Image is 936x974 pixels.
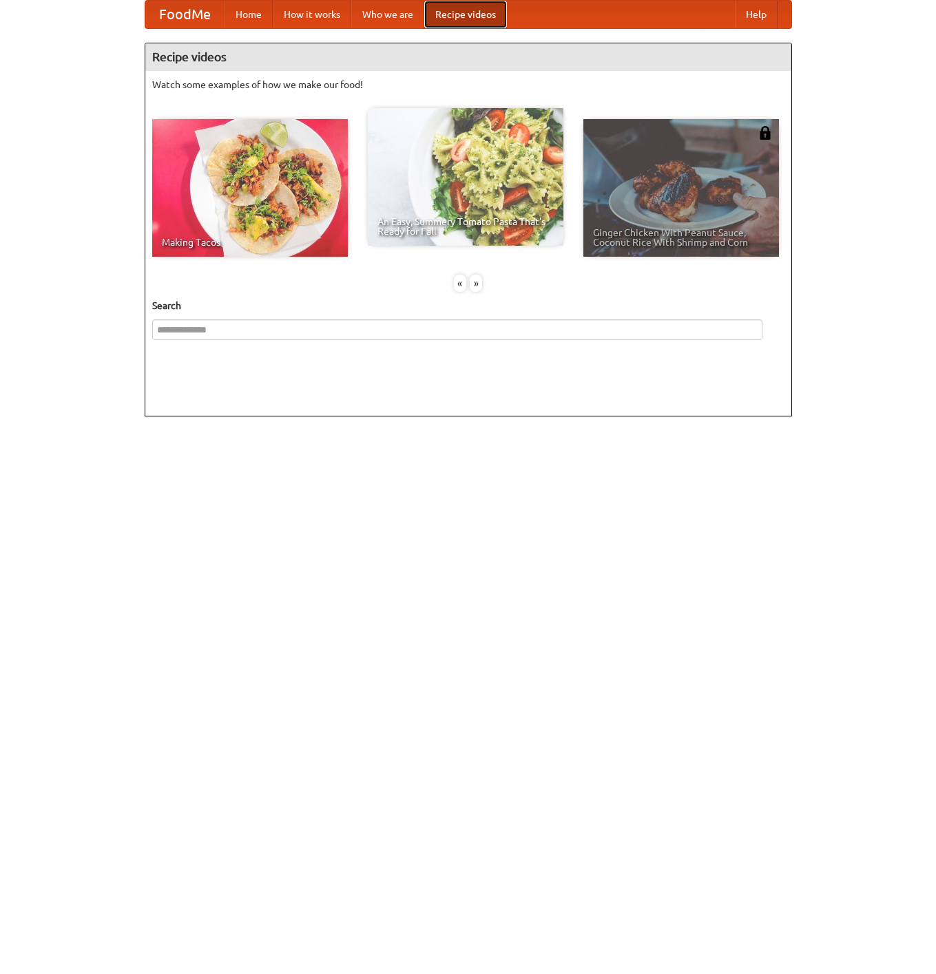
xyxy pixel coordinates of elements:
span: Making Tacos [162,237,338,247]
p: Watch some examples of how we make our food! [152,78,784,92]
a: FoodMe [145,1,225,28]
a: An Easy, Summery Tomato Pasta That's Ready for Fall [368,108,563,246]
span: An Easy, Summery Tomato Pasta That's Ready for Fall [377,217,554,236]
h4: Recipe videos [145,43,791,71]
div: » [470,275,482,292]
div: « [454,275,466,292]
a: Making Tacos [152,119,348,257]
a: Recipe videos [424,1,507,28]
a: Who we are [351,1,424,28]
h5: Search [152,299,784,313]
a: Help [735,1,778,28]
a: How it works [273,1,351,28]
a: Home [225,1,273,28]
img: 483408.png [758,126,772,140]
